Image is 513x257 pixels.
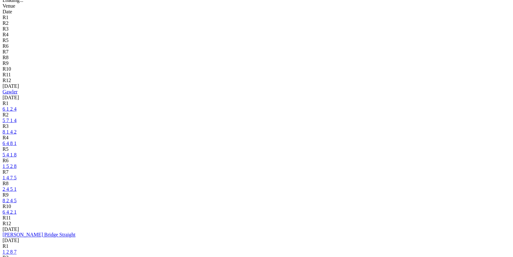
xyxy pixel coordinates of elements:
div: [DATE] [3,83,510,89]
a: 1 4 7 5 [3,175,17,180]
a: 6 4 8 1 [3,141,17,146]
div: R10 [3,66,510,72]
div: R11 [3,72,510,78]
a: 6 4 2 1 [3,209,17,215]
a: 1 2 8 7 [3,249,17,255]
div: R1 [3,244,510,249]
div: R9 [3,192,510,198]
div: R6 [3,43,510,49]
a: 5 4 1 8 [3,152,17,157]
div: R7 [3,169,510,175]
div: R5 [3,38,510,43]
a: 2 4 5 1 [3,186,17,192]
div: R3 [3,123,510,129]
div: R3 [3,26,510,32]
div: [DATE] [3,238,510,244]
div: R8 [3,181,510,186]
div: R6 [3,158,510,163]
a: Gawler [3,89,17,94]
div: R10 [3,204,510,209]
div: R2 [3,20,510,26]
a: 8 1 4 2 [3,129,17,135]
div: Date [3,9,510,15]
div: R11 [3,215,510,221]
div: R12 [3,221,510,226]
div: R12 [3,78,510,83]
div: R1 [3,15,510,20]
a: 1 5 2 8 [3,163,17,169]
div: R4 [3,32,510,38]
div: R7 [3,49,510,55]
div: R2 [3,112,510,118]
div: R1 [3,101,510,106]
div: [DATE] [3,226,510,232]
div: R4 [3,135,510,141]
a: 5 7 1 4 [3,118,17,123]
div: R9 [3,60,510,66]
div: [DATE] [3,95,510,101]
div: Venue [3,3,510,9]
div: R5 [3,146,510,152]
a: 8 2 4 5 [3,198,17,203]
a: 6 1 2 4 [3,106,17,112]
a: [PERSON_NAME] Bridge Straight [3,232,75,238]
div: R8 [3,55,510,60]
